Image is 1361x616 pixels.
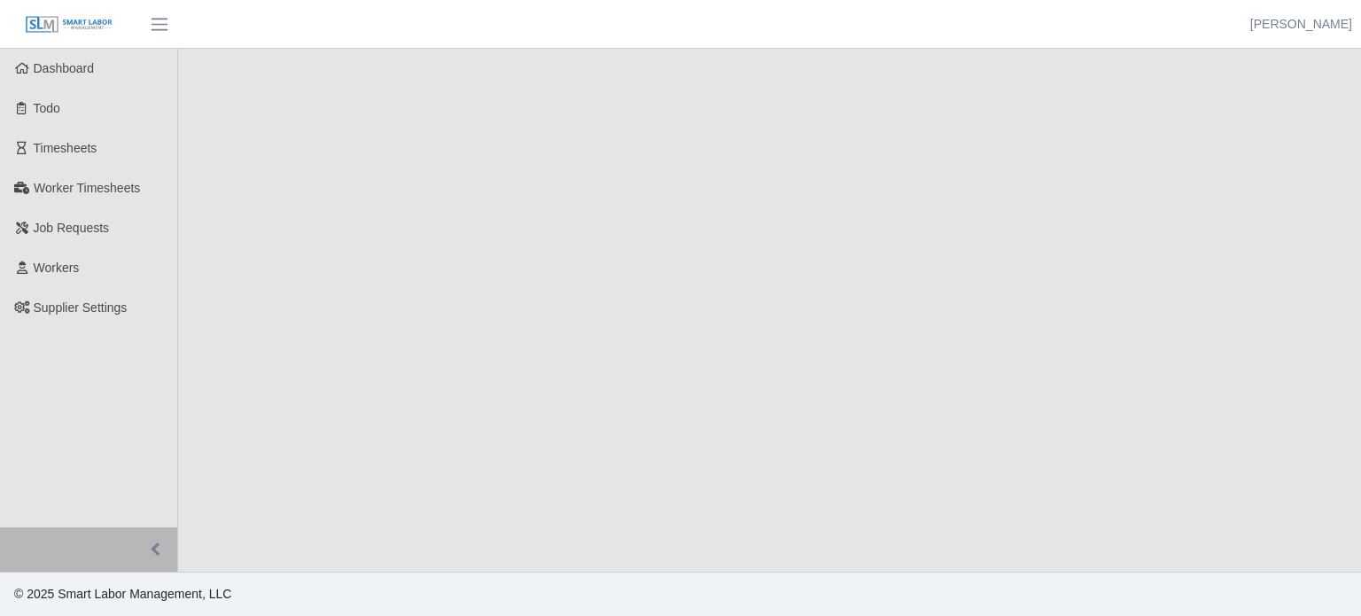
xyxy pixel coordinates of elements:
img: SLM Logo [25,15,113,35]
a: [PERSON_NAME] [1250,15,1352,34]
span: Timesheets [34,141,97,155]
span: Supplier Settings [34,300,128,315]
span: Todo [34,101,60,115]
span: Job Requests [34,221,110,235]
span: Workers [34,261,80,275]
span: Worker Timesheets [34,181,140,195]
span: Dashboard [34,61,95,75]
span: © 2025 Smart Labor Management, LLC [14,587,231,601]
